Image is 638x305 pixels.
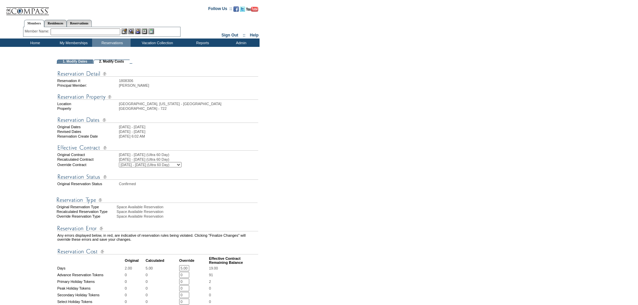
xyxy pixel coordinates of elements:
td: Location [57,102,118,106]
td: 0 [146,292,179,298]
div: Override Reservation Type [57,214,116,218]
td: Calculated [146,256,179,264]
div: Space Available Reservation [117,210,259,214]
td: [DATE] 6:02 AM [119,134,258,138]
img: Reservation Property [57,93,258,101]
img: Reservation Cost [57,247,258,256]
img: Reservation Type [57,196,258,204]
span: 0 [209,300,211,304]
td: Override [179,256,208,264]
td: [GEOGRAPHIC_DATA] - 722 [119,106,258,110]
td: 0 [125,299,145,305]
td: Admin [221,39,260,47]
td: 0 [125,292,145,298]
img: Compass Home [6,2,49,15]
img: Reservation Errors [57,224,258,233]
td: Select Holiday Tokens [57,299,124,305]
td: Vacation Collection [131,39,183,47]
td: Any errors displayed below, in red, are indicative of reservation rules being violated. Clicking ... [57,233,258,241]
td: Confirmed [119,182,258,186]
div: Space Available Reservation [117,205,259,209]
td: Override Contract [57,162,118,167]
td: Follow Us :: [208,6,232,14]
td: Revised Dates [57,130,118,134]
td: 1. Modify Dates [57,60,93,64]
img: b_edit.gif [122,28,127,34]
a: Sign Out [221,33,238,37]
img: Reservation Detail [57,70,258,78]
img: b_calculator.gif [148,28,154,34]
img: Impersonate [135,28,141,34]
a: Become our fan on Facebook [233,8,239,12]
td: Original Reservation Status [57,182,118,186]
div: Recalculated Reservation Type [57,210,116,214]
td: 5.00 [146,265,179,271]
span: :: [243,33,245,37]
td: Original [125,256,145,264]
img: Follow us on Twitter [240,6,245,12]
span: 19.00 [209,266,218,270]
img: Effective Contract [57,144,258,152]
td: Principal Member: [57,83,118,87]
img: View [128,28,134,34]
td: Property [57,106,118,110]
img: Reservations [142,28,147,34]
td: 0 [146,299,179,305]
td: Reports [183,39,221,47]
td: 0 [125,285,145,291]
td: 2. Modify Costs [93,60,130,64]
td: Home [15,39,54,47]
a: Residences [44,20,67,27]
td: [DATE] - [DATE] (Ultra 60 Day) [119,153,258,157]
td: Peak Holiday Tokens [57,285,124,291]
td: 0 [125,279,145,285]
td: 0 [125,272,145,278]
td: My Memberships [54,39,92,47]
td: Recalculated Contract [57,157,118,161]
td: [DATE] - [DATE] (Ultra 60 Day) [119,157,258,161]
span: 2 [209,280,211,284]
a: Members [24,20,45,27]
td: Reservation #: [57,79,118,83]
span: 0 [209,293,211,297]
td: Original Dates [57,125,118,129]
img: Reservation Dates [57,116,258,124]
td: 1808306 [119,79,258,83]
td: Days [57,265,124,271]
img: Subscribe to our YouTube Channel [246,7,258,12]
a: Help [250,33,259,37]
div: Space Available Reservation [117,214,259,218]
td: Secondary Holiday Tokens [57,292,124,298]
td: Effective Contract Remaining Balance [209,256,258,264]
span: 91 [209,273,213,277]
td: Reservations [92,39,131,47]
a: Follow us on Twitter [240,8,245,12]
a: Reservations [67,20,92,27]
td: Advance Reservation Tokens [57,272,124,278]
td: 2.00 [125,265,145,271]
td: Reservation Create Date [57,134,118,138]
td: Primary Holiday Tokens [57,279,124,285]
td: 0 [146,272,179,278]
td: [PERSON_NAME] [119,83,258,87]
span: 0 [209,286,211,290]
td: [DATE] - [DATE] [119,125,258,129]
td: 0 [146,279,179,285]
div: Original Reservation Type [57,205,116,209]
td: Original Contract [57,153,118,157]
td: [DATE] - [DATE] [119,130,258,134]
img: Become our fan on Facebook [233,6,239,12]
td: 0 [146,285,179,291]
div: Member Name: [25,28,51,34]
td: [GEOGRAPHIC_DATA], [US_STATE] - [GEOGRAPHIC_DATA] [119,102,258,106]
img: Reservation Status [57,173,258,181]
a: Subscribe to our YouTube Channel [246,8,258,12]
